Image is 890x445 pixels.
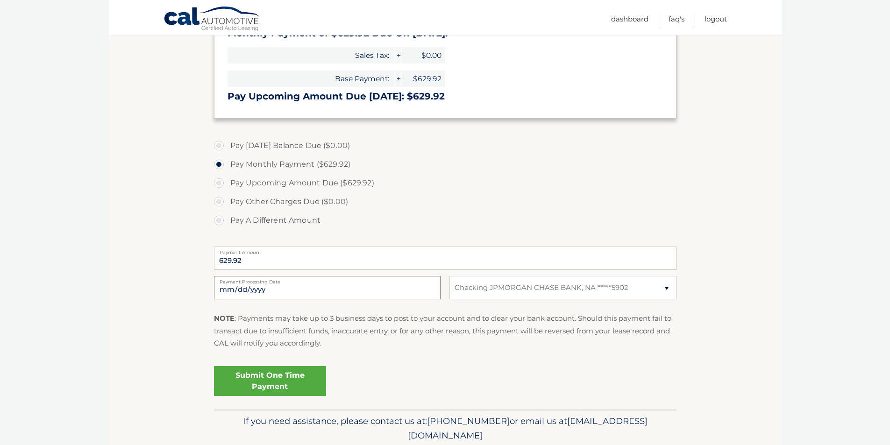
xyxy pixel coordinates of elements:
[214,366,326,396] a: Submit One Time Payment
[393,71,403,87] span: +
[611,11,648,27] a: Dashboard
[214,312,676,349] p: : Payments may take up to 3 business days to post to your account and to clear your bank account....
[220,414,670,444] p: If you need assistance, please contact us at: or email us at
[403,71,445,87] span: $629.92
[669,11,684,27] a: FAQ's
[214,155,676,174] label: Pay Monthly Payment ($629.92)
[214,276,441,283] label: Payment Processing Date
[228,91,663,102] h3: Pay Upcoming Amount Due [DATE]: $629.92
[214,136,676,155] label: Pay [DATE] Balance Due ($0.00)
[164,6,262,33] a: Cal Automotive
[393,47,403,64] span: +
[214,276,441,299] input: Payment Date
[403,47,445,64] span: $0.00
[427,416,510,426] span: [PHONE_NUMBER]
[214,247,676,270] input: Payment Amount
[214,174,676,192] label: Pay Upcoming Amount Due ($629.92)
[228,71,393,87] span: Base Payment:
[214,211,676,230] label: Pay A Different Amount
[705,11,727,27] a: Logout
[214,192,676,211] label: Pay Other Charges Due ($0.00)
[214,247,676,254] label: Payment Amount
[228,47,393,64] span: Sales Tax:
[214,314,235,323] strong: NOTE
